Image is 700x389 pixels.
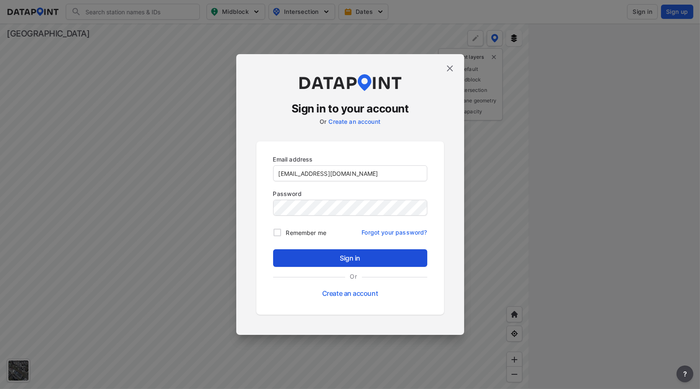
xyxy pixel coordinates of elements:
[256,101,444,116] h3: Sign in to your account
[322,289,378,298] a: Create an account
[286,228,326,237] span: Remember me
[320,118,326,125] label: Or
[362,224,427,237] a: Forgot your password?
[345,272,362,281] label: Or
[445,63,455,73] img: close.efbf2170.svg
[273,155,427,164] p: Email address
[298,74,403,91] img: dataPointLogo.9353c09d.svg
[682,369,688,379] span: ?
[280,253,421,263] span: Sign in
[274,166,427,181] input: you@example.com
[273,249,427,267] button: Sign in
[328,118,380,125] a: Create an account
[677,366,693,382] button: more
[273,189,427,198] p: Password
